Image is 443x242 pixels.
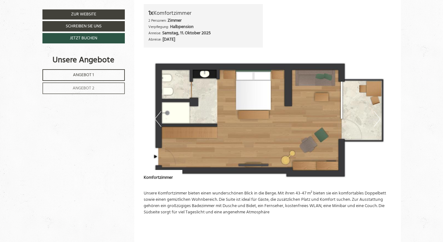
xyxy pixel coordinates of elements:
[148,9,258,18] div: Komfortzimmer
[162,30,211,37] b: Samstag, 11. Oktober 2025
[155,111,161,127] button: Previous
[42,9,125,20] a: Zur Website
[42,33,125,43] a: Jetzt buchen
[163,36,175,43] b: [DATE]
[42,54,125,66] div: Unsere Angebote
[148,18,167,24] small: 2 Personen:
[148,37,162,42] small: Abreise:
[73,71,94,79] span: Angebot 1
[148,24,169,30] small: Verpflegung:
[168,17,182,24] b: Zimmer
[374,111,380,127] button: Next
[144,57,391,181] img: image
[73,85,94,92] span: Angebot 2
[148,30,161,36] small: Anreise:
[170,23,194,31] b: Halbpension
[144,190,391,216] p: Unsere Komfortzimmer bieten einen wunderschönen Blick in die Berge. Mit ihren 43-47 m² bieten sie...
[148,8,153,18] b: 1x
[42,21,125,31] a: Schreiben Sie uns
[144,170,182,181] div: Komfortzimmer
